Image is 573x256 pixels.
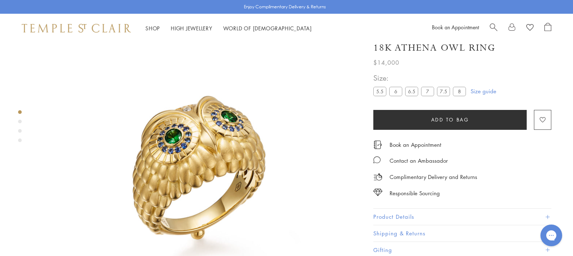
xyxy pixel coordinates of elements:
[145,24,312,33] nav: Main navigation
[171,25,212,32] a: High JewelleryHigh Jewellery
[223,25,312,32] a: World of [DEMOGRAPHIC_DATA]World of [DEMOGRAPHIC_DATA]
[544,23,551,34] a: Open Shopping Bag
[421,87,434,96] label: 7
[373,189,382,196] img: icon_sourcing.svg
[437,87,450,96] label: 7.5
[390,189,440,198] div: Responsible Sourcing
[490,23,497,34] a: Search
[18,108,22,148] div: Product gallery navigation
[373,110,527,130] button: Add to bag
[390,172,477,182] p: Complimentary Delivery and Returns
[373,209,551,225] button: Product Details
[389,87,402,96] label: 6
[373,72,469,84] span: Size:
[244,3,326,10] p: Enjoy Complimentary Delivery & Returns
[453,87,466,96] label: 8
[390,141,441,149] a: Book an Appointment
[373,42,496,54] h1: 18K Athena Owl Ring
[405,87,418,96] label: 6.5
[145,25,160,32] a: ShopShop
[431,116,469,124] span: Add to bag
[373,141,382,149] img: icon_appointment.svg
[537,222,566,249] iframe: Gorgias live chat messenger
[390,156,448,165] div: Contact an Ambassador
[373,225,551,242] button: Shipping & Returns
[373,87,386,96] label: 5.5
[22,24,131,33] img: Temple St. Clair
[471,88,496,95] a: Size guide
[526,23,534,34] a: View Wishlist
[373,156,381,163] img: MessageIcon-01_2.svg
[373,172,382,182] img: icon_delivery.svg
[432,24,479,31] a: Book an Appointment
[373,58,399,67] span: $14,000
